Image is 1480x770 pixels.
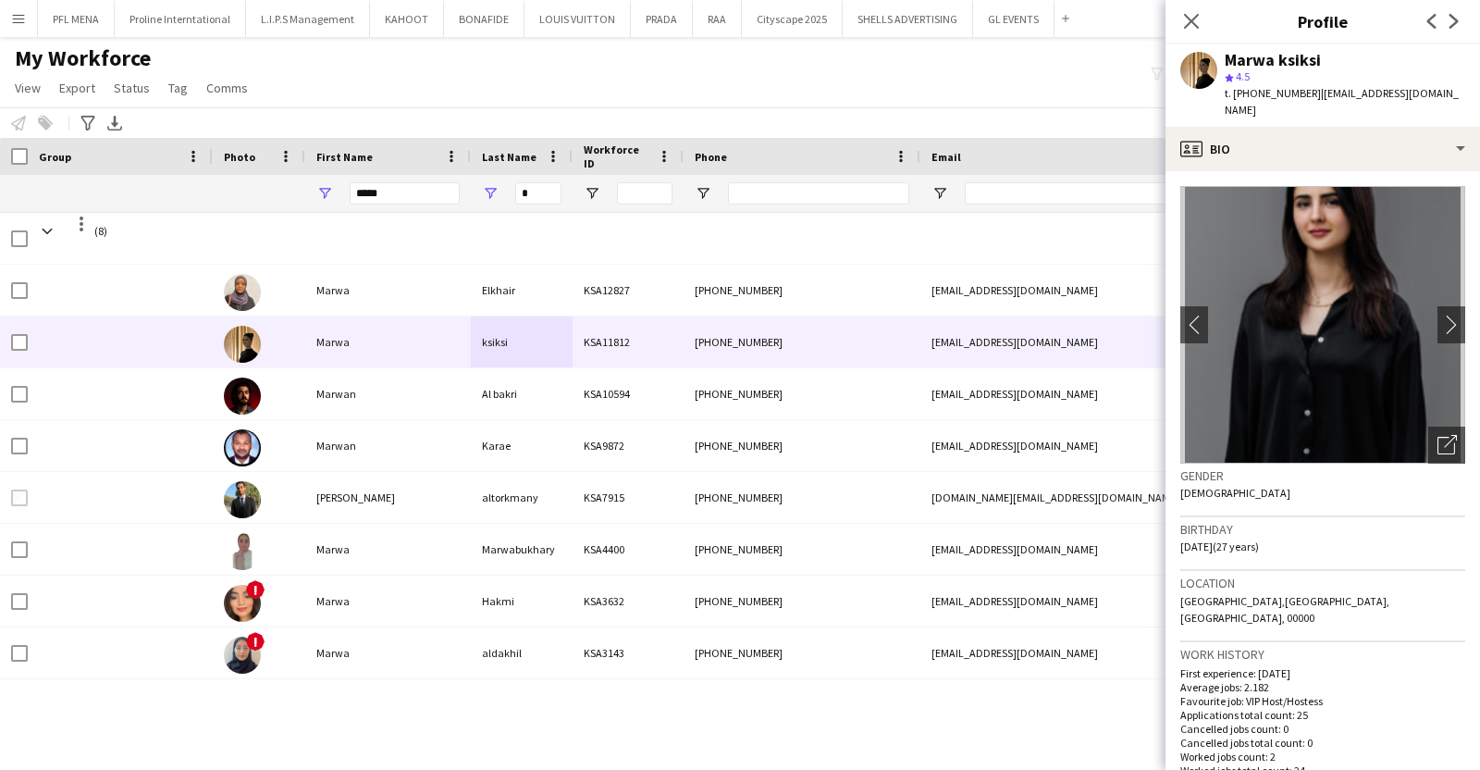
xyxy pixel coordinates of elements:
[920,472,1290,523] div: [DOMAIN_NAME][EMAIL_ADDRESS][DOMAIN_NAME]
[1180,486,1290,500] span: [DEMOGRAPHIC_DATA]
[920,576,1290,627] div: [EMAIL_ADDRESS][DOMAIN_NAME]
[573,368,684,419] div: KSA10594
[168,80,188,96] span: Tag
[1225,52,1321,68] div: Marwa ksiksi
[350,182,460,205] input: First Name Filter Input
[246,632,265,651] span: !
[1165,127,1480,171] div: Bio
[15,80,41,96] span: View
[15,44,151,72] span: My Workforce
[1180,750,1465,764] p: Worked jobs count: 2
[305,265,471,316] div: Marwa
[695,185,711,202] button: Open Filter Menu
[931,185,948,202] button: Open Filter Menu
[224,585,261,622] img: Marwa Hakmi
[573,627,684,678] div: KSA3143
[742,1,843,37] button: Cityscape 2025
[684,420,920,471] div: [PHONE_NUMBER]
[573,524,684,575] div: KSA4400
[573,265,684,316] div: KSA12827
[1165,9,1480,33] h3: Profile
[920,524,1290,575] div: [EMAIL_ADDRESS][DOMAIN_NAME]
[444,1,524,37] button: BONAFIDE
[631,1,693,37] button: PRADA
[77,112,99,134] app-action-btn: Advanced filters
[482,150,536,164] span: Last Name
[305,317,471,367] div: Marwa
[1180,186,1465,464] img: Crew avatar or photo
[1180,575,1465,591] h3: Location
[1428,427,1465,464] div: Open photos pop-in
[973,1,1054,37] button: GL EVENTS
[224,533,261,570] img: Marwa Marwabukhary
[693,1,742,37] button: RAA
[524,1,631,37] button: LOUIS VUITTON
[52,76,103,100] a: Export
[1180,680,1465,694] p: Average jobs: 2.182
[7,76,48,100] a: View
[39,150,71,164] span: Group
[573,472,684,523] div: KSA7915
[161,76,195,100] a: Tag
[224,274,261,311] img: Marwa Elkhair
[206,80,248,96] span: Comms
[305,420,471,471] div: Marwan
[584,143,650,170] span: Workforce ID
[515,182,561,205] input: Last Name Filter Input
[11,490,28,506] input: Row Selection is disabled for this row (unchecked)
[1180,540,1259,553] span: [DATE] (27 years)
[1225,86,1321,100] span: t. [PHONE_NUMBER]
[684,265,920,316] div: [PHONE_NUMBER]
[305,368,471,419] div: Marwan
[305,472,471,523] div: [PERSON_NAME]
[114,80,150,96] span: Status
[1180,694,1465,708] p: Favourite job: VIP Host/Hostess
[305,576,471,627] div: Marwa
[684,317,920,367] div: [PHONE_NUMBER]
[728,182,909,205] input: Phone Filter Input
[843,1,973,37] button: SHELLS ADVERTISING
[94,213,107,249] span: (8)
[471,265,573,316] div: Elkhair
[471,524,573,575] div: Marwabukhary
[1225,86,1459,117] span: | [EMAIL_ADDRESS][DOMAIN_NAME]
[246,580,265,599] span: !
[573,420,684,471] div: KSA9872
[199,76,255,100] a: Comms
[115,1,246,37] button: Proline Interntational
[965,182,1279,205] input: Email Filter Input
[920,627,1290,678] div: [EMAIL_ADDRESS][DOMAIN_NAME]
[584,185,600,202] button: Open Filter Menu
[1180,594,1389,625] span: [GEOGRAPHIC_DATA],[GEOGRAPHIC_DATA], [GEOGRAPHIC_DATA], 00000
[316,185,333,202] button: Open Filter Menu
[224,481,261,518] img: saeed marwan altorkmany
[931,150,961,164] span: Email
[617,182,672,205] input: Workforce ID Filter Input
[920,317,1290,367] div: [EMAIL_ADDRESS][DOMAIN_NAME]
[1180,736,1465,750] p: Cancelled jobs total count: 0
[920,368,1290,419] div: [EMAIL_ADDRESS][DOMAIN_NAME]
[471,368,573,419] div: Al bakri
[1236,69,1250,83] span: 4.5
[1180,666,1465,680] p: First experience: [DATE]
[106,76,157,100] a: Status
[59,80,95,96] span: Export
[695,150,727,164] span: Phone
[1180,521,1465,538] h3: Birthday
[471,472,573,523] div: altorkmany
[684,472,920,523] div: [PHONE_NUMBER]
[305,627,471,678] div: Marwa
[104,112,126,134] app-action-btn: Export XLSX
[573,576,684,627] div: KSA3632
[684,368,920,419] div: [PHONE_NUMBER]
[573,317,684,367] div: KSA11812
[1180,646,1465,663] h3: Work history
[920,420,1290,471] div: [EMAIL_ADDRESS][DOMAIN_NAME]
[482,185,499,202] button: Open Filter Menu
[471,627,573,678] div: aldakhil
[1180,722,1465,736] p: Cancelled jobs count: 0
[684,524,920,575] div: [PHONE_NUMBER]
[224,150,255,164] span: Photo
[471,317,573,367] div: ksiksi
[920,265,1290,316] div: [EMAIL_ADDRESS][DOMAIN_NAME]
